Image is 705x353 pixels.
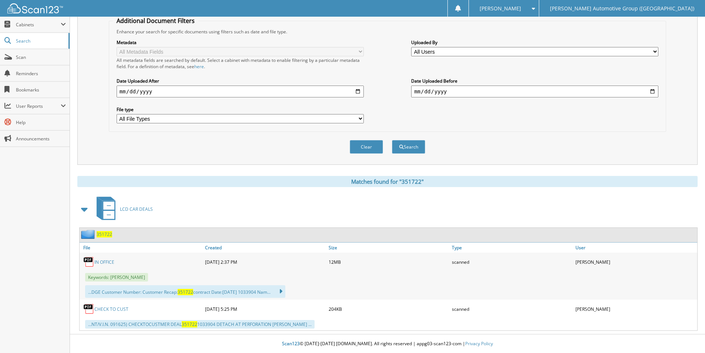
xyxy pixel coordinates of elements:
[92,194,153,224] a: LCD CAR DEALS
[450,302,574,316] div: scanned
[327,243,450,253] a: Size
[7,3,63,13] img: scan123-logo-white.svg
[574,243,697,253] a: User
[117,78,364,84] label: Date Uploaded After
[85,285,285,298] div: ...DGE Customer Number: Customer Recap: contract Date:[DATE] 1033904 Nam...
[350,140,383,154] button: Clear
[113,17,198,25] legend: Additional Document Filters
[83,256,94,267] img: PDF.png
[574,254,697,269] div: [PERSON_NAME]
[16,87,66,93] span: Bookmarks
[70,335,705,353] div: © [DATE]-[DATE] [DOMAIN_NAME]. All rights reserved | appg03-scan123-com |
[178,289,193,295] span: 351722
[117,39,364,46] label: Metadata
[450,243,574,253] a: Type
[120,206,153,212] span: LCD CAR DEALS
[203,302,327,316] div: [DATE] 5:25 PM
[327,254,450,269] div: 12MB
[194,63,204,70] a: here
[182,321,197,327] span: 351722
[16,70,66,77] span: Reminders
[81,230,97,239] img: folder2.png
[117,86,364,97] input: start
[16,38,65,44] span: Search
[327,302,450,316] div: 204KB
[203,254,327,269] div: [DATE] 2:37 PM
[85,273,148,282] span: Keywords: [PERSON_NAME]
[97,231,112,237] a: 351722
[450,254,574,269] div: scanned
[94,259,114,265] a: IN OFFICE
[465,340,493,347] a: Privacy Policy
[117,57,364,70] div: All metadata fields are searched by default. Select a cabinet with metadata to enable filtering b...
[203,243,327,253] a: Created
[16,21,61,28] span: Cabinets
[668,317,705,353] iframe: Chat Widget
[550,6,694,11] span: [PERSON_NAME] Automotive Group ([GEOGRAPHIC_DATA])
[16,136,66,142] span: Announcements
[94,306,128,312] a: CHECK TO CUST
[85,320,315,329] div: ...NT/V.I.N. 091625) CHECKTOCUSTMER DEAL 1033904 DETACH AT PERFORATION [PERSON_NAME] ...
[117,106,364,113] label: File type
[77,176,698,187] div: Matches found for "351722"
[282,340,300,347] span: Scan123
[83,303,94,314] img: PDF.png
[113,29,662,35] div: Enhance your search for specific documents using filters such as date and file type.
[574,302,697,316] div: [PERSON_NAME]
[16,54,66,60] span: Scan
[392,140,425,154] button: Search
[80,243,203,253] a: File
[411,86,658,97] input: end
[411,39,658,46] label: Uploaded By
[16,103,61,109] span: User Reports
[411,78,658,84] label: Date Uploaded Before
[480,6,521,11] span: [PERSON_NAME]
[16,119,66,126] span: Help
